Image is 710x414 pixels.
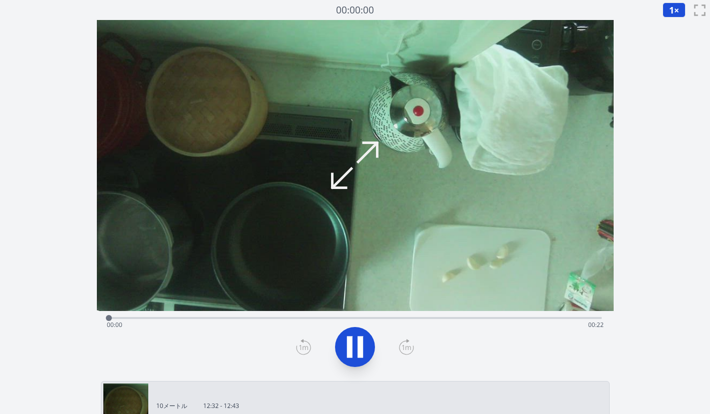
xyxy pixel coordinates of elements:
[156,401,187,410] font: 10メートル
[336,3,374,16] font: 00:00:00
[203,401,239,410] font: 12:32 - 12:43
[674,4,679,16] font: ×
[588,320,604,329] span: 00:22
[663,2,686,17] button: 1×
[669,4,674,16] font: 1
